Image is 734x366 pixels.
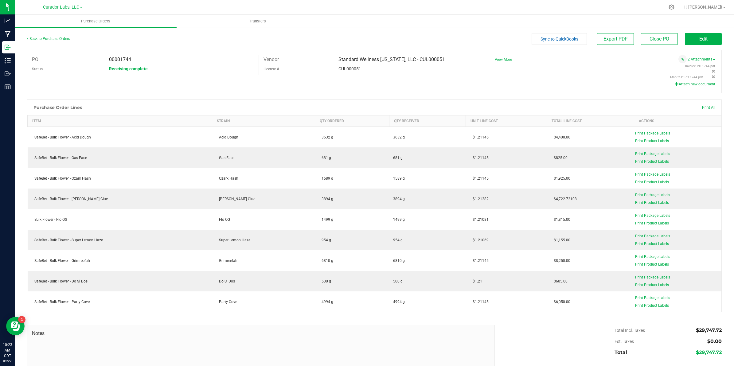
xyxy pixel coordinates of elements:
span: $1.21145 [470,300,489,304]
span: Notes [32,330,140,337]
div: SafeBet - Bulk Flower - Grimreefah [31,258,209,263]
span: Standard Wellness [US_STATE], LLC - CUL000051 [338,56,445,62]
button: Attach new document [675,81,715,87]
span: View file [670,75,703,79]
a: Transfers [177,15,338,28]
span: $1.21 [470,279,482,283]
a: View More [495,57,512,62]
span: $29,747.72 [696,349,722,355]
span: $1.21069 [470,238,489,242]
iframe: Resource center unread badge [18,316,25,323]
span: Acid Dough [216,135,238,139]
span: Print Product Labels [635,139,669,143]
span: $1.21145 [470,259,489,263]
span: 681 g [318,156,331,160]
span: Print Product Labels [635,303,669,308]
inline-svg: Manufacturing [5,31,11,37]
span: 681 g [393,155,403,161]
span: 3632 g [393,134,405,140]
span: 1589 g [318,176,333,181]
span: 00001744 [109,56,131,62]
span: Print Product Labels [635,180,669,184]
span: $1,155.00 [551,238,570,242]
span: Print Product Labels [635,242,669,246]
span: $4,722.72108 [551,197,577,201]
span: Print Product Labels [635,201,669,205]
button: Close PO [641,33,678,45]
span: 4994 g [393,299,405,305]
span: $6,050.00 [551,300,570,304]
div: SafeBet - Bulk Flower - Gas Face [31,155,209,161]
span: $0.00 [707,338,722,344]
span: Purchase Orders [73,18,119,24]
span: $825.00 [551,156,568,160]
span: Party Cove [216,300,237,304]
th: Item [28,115,212,127]
a: 2 Attachments [688,57,715,61]
span: Remove attachment [712,75,715,79]
label: License # [264,64,279,74]
span: Hi, [PERSON_NAME]! [682,5,722,10]
span: $1.21145 [470,176,489,181]
span: Print All [702,105,715,110]
span: $1,815.00 [551,217,570,222]
th: Qty Ordered [315,115,389,127]
div: SafeBet - Bulk Flower - Party Cove [31,299,209,305]
span: Print Package Labels [635,152,670,156]
div: SafeBet - Bulk Flower - Super Lemon Haze [31,237,209,243]
span: Print Product Labels [635,283,669,287]
span: $605.00 [551,279,568,283]
span: 500 g [393,278,403,284]
div: Manage settings [668,4,675,10]
span: 3632 g [318,135,333,139]
span: Print Package Labels [635,193,670,197]
span: CUL000051 [338,66,361,71]
span: Super Lemon Haze [216,238,250,242]
span: $1,925.00 [551,176,570,181]
span: Print Product Labels [635,159,669,164]
span: $1.21081 [470,217,489,222]
span: 1499 g [393,217,405,222]
a: Purchase Orders [15,15,177,28]
span: Print Package Labels [635,172,670,177]
p: 09/22 [3,359,12,363]
p: 10:23 AM CDT [3,342,12,359]
span: 6810 g [393,258,405,263]
div: SafeBet - Bulk Flower - Do Si Dos [31,278,209,284]
button: Edit [685,33,722,45]
span: 6810 g [318,259,333,263]
span: $1.21282 [470,197,489,201]
span: $4,400.00 [551,135,570,139]
div: SafeBet - Bulk Flower - Acid Dough [31,134,209,140]
div: Bulk Flower - Flo OG [31,217,209,222]
span: Transfers [241,18,274,24]
span: Total [615,349,627,355]
th: Strain [212,115,315,127]
span: $29,747.72 [696,327,722,333]
span: Receiving complete [109,66,148,71]
span: Est. Taxes [615,339,634,344]
span: 500 g [318,279,331,283]
div: SafeBet - Bulk Flower - [PERSON_NAME] Glue [31,196,209,202]
span: View file [685,64,715,68]
span: Attach a document [678,55,687,63]
th: Actions [634,115,721,127]
span: Close PO [650,36,669,42]
h1: Purchase Order Lines [33,105,82,110]
iframe: Resource center [6,317,25,335]
span: Grimreefah [216,259,237,263]
span: 3894 g [318,197,333,201]
inline-svg: Inbound [5,44,11,50]
th: Qty Received [389,115,466,127]
label: Vendor [264,55,279,64]
span: 1589 g [393,176,405,181]
span: Sync to QuickBooks [541,37,578,41]
button: Sync to QuickBooks [532,33,587,45]
span: Remove attachment [712,69,715,74]
inline-svg: Reports [5,84,11,90]
label: Status [32,64,43,74]
span: Curador Labs, LLC [43,5,79,10]
span: 3894 g [393,196,405,202]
